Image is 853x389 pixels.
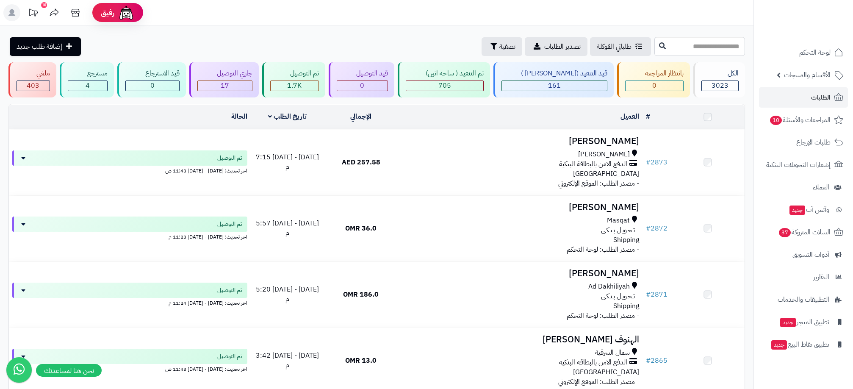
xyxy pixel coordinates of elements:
a: الكل3023 [692,62,747,97]
a: تحديثات المنصة [22,4,44,23]
span: 1.7K [287,81,302,91]
h3: [PERSON_NAME] [401,136,639,146]
td: - مصدر الطلب: لوحة التحكم [398,196,643,261]
span: التقارير [813,271,829,283]
span: [GEOGRAPHIC_DATA] [573,367,639,377]
span: # [646,356,651,366]
span: 17 [221,81,229,91]
span: 0 [360,81,364,91]
span: جديد [780,318,796,327]
span: [DATE] - [DATE] 7:15 م [256,152,319,172]
span: 403 [27,81,39,91]
a: تصدير الطلبات [525,37,587,56]
div: 0 [626,81,683,91]
span: الدفع الامن بالبطاقة البنكية [559,358,627,367]
a: مسترجع 4 [58,62,116,97]
div: الكل [701,69,739,78]
img: ai-face.png [118,4,135,21]
span: 13.0 OMR [345,356,377,366]
span: أدوات التسويق [792,249,829,261]
a: #2865 [646,356,667,366]
span: تصفية [499,42,515,52]
div: تم التوصيل [270,69,319,78]
span: 4 [86,81,90,91]
div: 705 [406,81,483,91]
span: الأقسام والمنتجات [784,69,831,81]
a: إضافة طلب جديد [10,37,81,56]
span: تصدير الطلبات [544,42,581,52]
span: [GEOGRAPHIC_DATA] [573,169,639,179]
div: 0 [126,81,179,91]
span: رفيق [101,8,114,18]
a: بانتظار المراجعة 0 [615,62,692,97]
div: اخر تحديث: [DATE] - [DATE] 11:43 ص [12,166,247,175]
a: المراجعات والأسئلة10 [759,110,848,130]
a: تم التوصيل 1.7K [260,62,327,97]
span: العملاء [813,181,829,193]
a: #2872 [646,223,667,233]
div: 1733 [271,81,318,91]
div: 403 [17,81,50,91]
span: # [646,157,651,167]
div: 161 [502,81,607,91]
span: 186.0 OMR [343,289,379,300]
span: تم التوصيل [217,154,242,162]
span: شمال الشرقية [595,348,630,358]
a: جاري التوصيل 17 [188,62,261,97]
a: العميل [620,111,639,122]
span: لوحة التحكم [799,47,831,58]
a: # [646,111,650,122]
div: جاري التوصيل [197,69,253,78]
a: لوحة التحكم [759,42,848,63]
td: - مصدر الطلب: لوحة التحكم [398,262,643,328]
span: تـحـويـل بـنـكـي [601,225,635,235]
span: [DATE] - [DATE] 5:20 م [256,284,319,304]
a: تم التنفيذ ( ساحة اتين) 705 [396,62,492,97]
h3: الهنوف [PERSON_NAME] [401,335,639,345]
a: #2871 [646,289,667,300]
a: الحالة [231,111,247,122]
div: اخر تحديث: [DATE] - [DATE] 11:24 م [12,298,247,307]
span: تطبيق المتجر [779,316,829,328]
div: مسترجع [68,69,108,78]
a: الإجمالي [350,111,371,122]
div: 10 [41,2,47,8]
div: 4 [68,81,108,91]
span: 36.0 OMR [345,223,377,233]
span: 0 [652,81,656,91]
td: - مصدر الطلب: الموقع الإلكتروني [398,130,643,195]
div: اخر تحديث: [DATE] - [DATE] 11:43 ص [12,364,247,373]
button: تصفية [482,37,522,56]
span: تـحـويـل بـنـكـي [601,292,635,301]
span: 10 [770,116,782,125]
span: 3023 [712,81,728,91]
span: المراجعات والأسئلة [769,114,831,126]
a: طلبات الإرجاع [759,132,848,153]
div: 0 [337,81,388,91]
span: التطبيقات والخدمات [778,294,829,306]
a: أدوات التسويق [759,245,848,265]
a: #2873 [646,157,667,167]
a: العملاء [759,177,848,197]
span: Masqat [607,216,630,225]
span: [DATE] - [DATE] 5:57 م [256,218,319,238]
span: Shipping [613,301,639,311]
a: قيد التنفيذ ([PERSON_NAME] ) 161 [492,62,616,97]
span: # [646,223,651,233]
span: 37 [779,228,791,237]
a: إشعارات التحويلات البنكية [759,155,848,175]
a: التطبيقات والخدمات [759,289,848,310]
a: الطلبات [759,87,848,108]
span: 705 [438,81,451,91]
div: قيد التنفيذ ([PERSON_NAME] ) [501,69,608,78]
span: تطبيق نقاط البيع [770,339,829,350]
span: 257.58 AED [342,157,380,167]
span: تم التوصيل [217,286,242,295]
a: تطبيق المتجرجديد [759,312,848,332]
a: تطبيق نقاط البيعجديد [759,334,848,355]
div: بانتظار المراجعة [625,69,684,78]
span: جديد [771,340,787,350]
span: الدفع الامن بالبطاقة البنكية [559,159,627,169]
div: اخر تحديث: [DATE] - [DATE] 11:23 م [12,232,247,241]
div: ملغي [17,69,50,78]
